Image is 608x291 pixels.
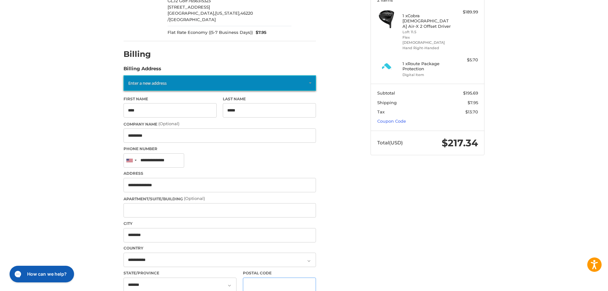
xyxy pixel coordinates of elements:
[168,11,215,16] span: [GEOGRAPHIC_DATA],
[158,121,179,126] small: (Optional)
[124,96,217,102] label: First Name
[442,137,478,149] span: $217.34
[243,270,316,276] label: Postal Code
[377,119,406,124] a: Coupon Code
[168,4,210,10] span: [STREET_ADDRESS]
[124,221,316,226] label: City
[124,154,139,167] div: United States: +1
[377,90,395,96] span: Subtotal
[124,195,316,202] label: Apartment/Suite/Building
[453,57,478,63] div: $5.70
[124,270,236,276] label: State/Province
[124,121,316,127] label: Company Name
[402,72,451,78] li: Digital Item
[463,90,478,96] span: $195.69
[124,171,316,176] label: Address
[124,65,161,75] legend: Billing Address
[223,96,316,102] label: Last Name
[168,29,253,36] span: Flat Rate Economy ((5-7 Business Days))
[6,264,76,285] iframe: Gorgias live chat messenger
[402,45,451,51] li: Hand Right-Handed
[377,109,385,114] span: Tax
[402,13,451,29] h4: 1 x Cobra [DEMOGRAPHIC_DATA] Air-X 2 Offset Driver
[184,196,205,201] small: (Optional)
[253,29,267,36] span: $7.95
[124,146,316,152] label: Phone Number
[377,100,397,105] span: Shipping
[215,11,240,16] span: [US_STATE],
[402,35,451,45] li: Flex [DEMOGRAPHIC_DATA]
[377,140,403,146] span: Total (USD)
[168,11,253,22] span: 46220 /
[124,75,316,91] a: Enter or select a different address
[453,9,478,15] div: $189.99
[169,17,216,22] span: [GEOGRAPHIC_DATA]
[402,61,451,72] h4: 1 x Route Package Protection
[124,49,161,59] h2: Billing
[402,29,451,35] li: Loft 11.5
[465,109,478,114] span: $13.70
[468,100,478,105] span: $7.95
[124,245,316,251] label: Country
[128,80,167,86] span: Enter a new address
